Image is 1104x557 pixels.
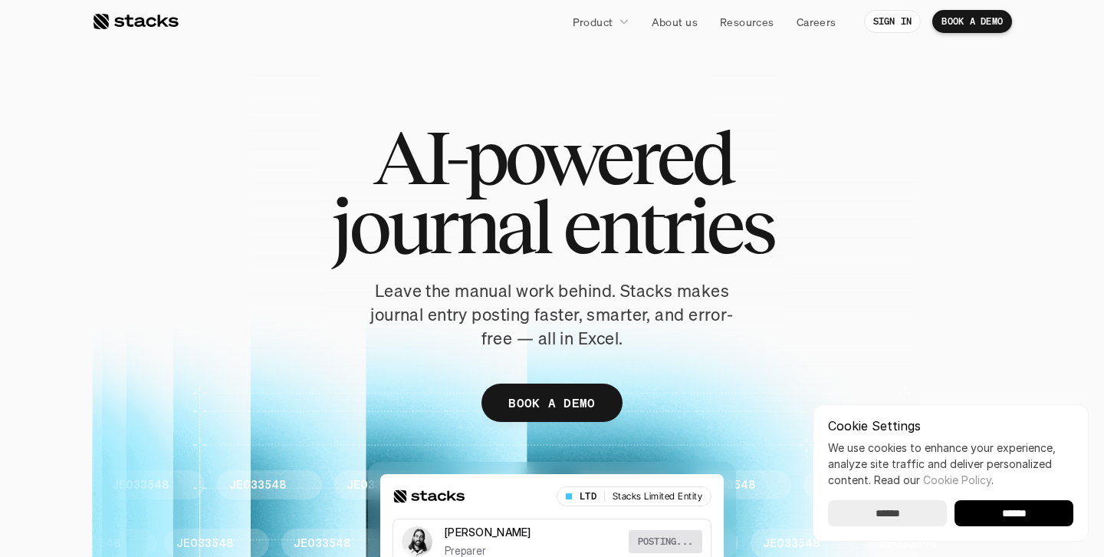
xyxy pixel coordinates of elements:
[229,479,286,492] p: JE033548
[642,8,707,35] a: About us
[864,10,922,33] a: SIGN IN
[563,192,773,261] span: entries
[347,479,403,492] p: JE033548
[528,537,585,550] p: JE033548
[787,8,846,35] a: Careers
[581,479,638,492] p: JE033548
[646,537,702,550] p: JE033548
[573,14,613,30] p: Product
[698,479,755,492] p: JE033548
[373,123,731,192] span: AI-powered
[720,14,774,30] p: Resources
[411,537,468,550] p: JE033548
[874,473,994,486] span: Read our .
[331,192,550,261] span: journal
[508,392,596,414] p: BOOK A DEMO
[797,14,836,30] p: Careers
[923,473,991,486] a: Cookie Policy
[763,537,820,550] p: JE033548
[873,16,912,27] p: SIGN IN
[112,479,169,492] p: JE033548
[176,537,233,550] p: JE033548
[652,14,698,30] p: About us
[932,10,1012,33] a: BOOK A DEMO
[481,384,623,422] a: BOOK A DEMO
[64,537,120,550] p: JE033548
[828,420,1073,432] p: Cookie Settings
[828,440,1073,488] p: We use cookies to enhance your experience, analyze site traffic and deliver personalized content.
[360,279,744,350] p: Leave the manual work behind. Stacks makes journal entry posting faster, smarter, and error-free ...
[993,537,1050,550] p: JE033548
[464,479,521,492] p: JE033548
[880,537,937,550] p: JE033548
[294,537,350,550] p: JE033548
[711,8,784,35] a: Resources
[941,16,1003,27] p: BOOK A DEMO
